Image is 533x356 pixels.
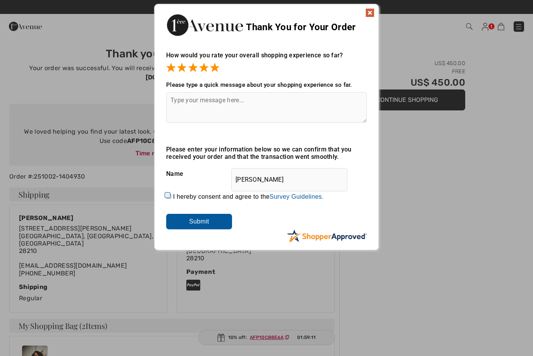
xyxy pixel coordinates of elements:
[166,44,367,74] div: How would you rate your overall shopping experience so far?
[166,146,367,160] div: Please enter your information below so we can confirm that you received your order and that the t...
[166,12,244,38] img: Thank You for Your Order
[270,193,324,200] a: Survey Guidelines.
[173,193,324,200] label: I hereby consent and agree to the
[166,214,232,229] input: Submit
[166,164,367,184] div: Name
[365,8,375,17] img: x
[246,22,356,33] span: Thank You for Your Order
[166,81,367,88] div: Please type a quick message about your shopping experience so far.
